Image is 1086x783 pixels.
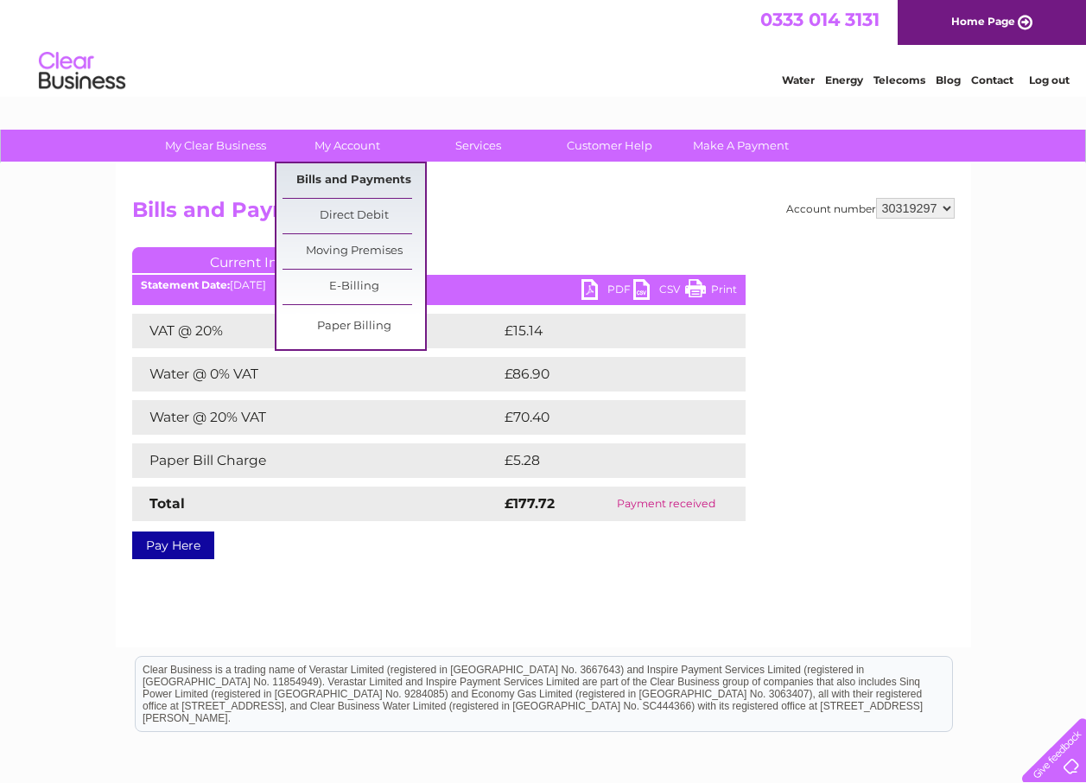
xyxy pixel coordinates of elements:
[283,199,425,233] a: Direct Debit
[581,279,633,304] a: PDF
[786,198,955,219] div: Account number
[782,73,815,86] a: Water
[873,73,925,86] a: Telecoms
[500,314,708,348] td: £15.14
[971,73,1013,86] a: Contact
[141,278,230,291] b: Statement Date:
[132,400,500,435] td: Water @ 20% VAT
[132,357,500,391] td: Water @ 0% VAT
[505,495,555,512] strong: £177.72
[500,443,705,478] td: £5.28
[283,309,425,344] a: Paper Billing
[283,270,425,304] a: E-Billing
[936,73,961,86] a: Blog
[283,234,425,269] a: Moving Premises
[670,130,812,162] a: Make A Payment
[407,130,549,162] a: Services
[500,400,712,435] td: £70.40
[132,279,746,291] div: [DATE]
[276,130,418,162] a: My Account
[283,163,425,198] a: Bills and Payments
[633,279,685,304] a: CSV
[132,247,391,273] a: Current Invoice
[132,443,500,478] td: Paper Bill Charge
[132,198,955,231] h2: Bills and Payments
[132,314,500,348] td: VAT @ 20%
[587,487,745,521] td: Payment received
[760,9,880,30] a: 0333 014 3131
[1029,73,1070,86] a: Log out
[144,130,287,162] a: My Clear Business
[825,73,863,86] a: Energy
[132,532,214,559] a: Pay Here
[538,130,681,162] a: Customer Help
[38,45,126,98] img: logo.png
[685,279,737,304] a: Print
[136,10,952,84] div: Clear Business is a trading name of Verastar Limited (registered in [GEOGRAPHIC_DATA] No. 3667643...
[500,357,712,391] td: £86.90
[149,495,185,512] strong: Total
